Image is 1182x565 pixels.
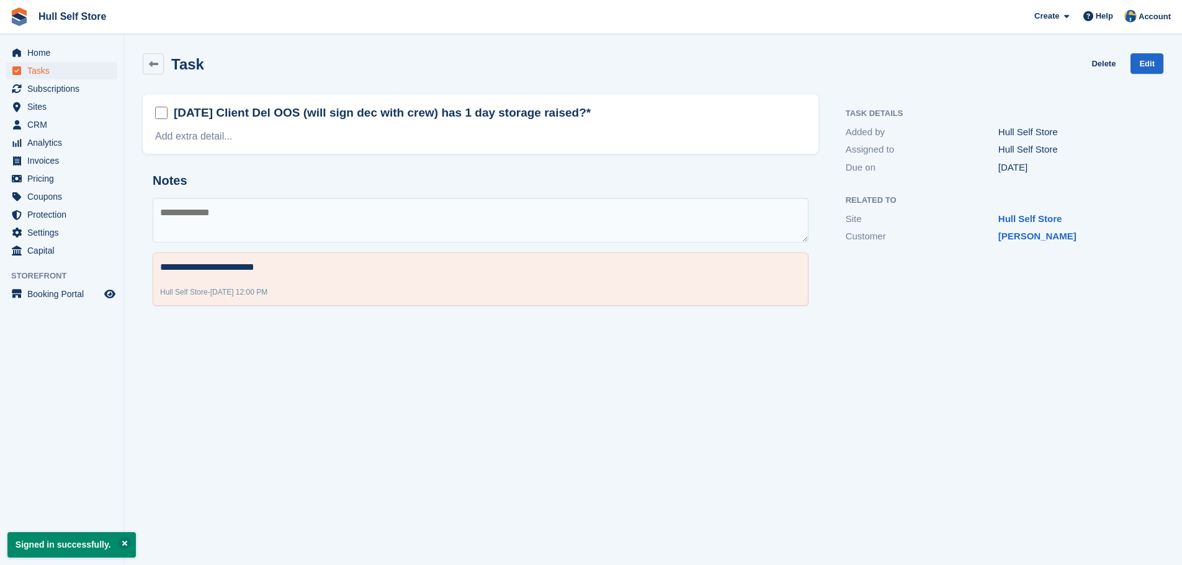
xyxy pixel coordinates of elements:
[27,134,102,151] span: Analytics
[6,285,117,303] a: menu
[846,229,998,244] div: Customer
[174,105,591,121] h2: [DATE] Client Del OOS (will sign dec with crew) has 1 day storage raised?*
[1096,10,1113,22] span: Help
[6,134,117,151] a: menu
[846,109,1151,118] h2: Task Details
[11,270,123,282] span: Storefront
[998,231,1077,241] a: [PERSON_NAME]
[6,224,117,241] a: menu
[160,287,267,298] div: -
[27,188,102,205] span: Coupons
[6,116,117,133] a: menu
[27,285,102,303] span: Booking Portal
[27,206,102,223] span: Protection
[998,213,1062,224] a: Hull Self Store
[27,98,102,115] span: Sites
[1091,53,1116,74] a: Delete
[6,152,117,169] a: menu
[6,188,117,205] a: menu
[153,174,808,188] h2: Notes
[1131,53,1163,74] a: Edit
[6,242,117,259] a: menu
[846,143,998,157] div: Assigned to
[27,62,102,79] span: Tasks
[160,288,208,296] span: Hull Self Store
[7,532,136,558] p: Signed in successfully.
[155,131,233,141] a: Add extra detail...
[846,125,998,140] div: Added by
[6,170,117,187] a: menu
[27,80,102,97] span: Subscriptions
[998,161,1151,175] div: [DATE]
[846,212,998,226] div: Site
[34,6,111,27] a: Hull Self Store
[6,206,117,223] a: menu
[10,7,29,26] img: stora-icon-8386f47178a22dfd0bd8f6a31ec36ba5ce8667c1dd55bd0f319d3a0aa187defe.svg
[998,125,1151,140] div: Hull Self Store
[6,44,117,61] a: menu
[6,98,117,115] a: menu
[1139,11,1171,23] span: Account
[6,62,117,79] a: menu
[27,152,102,169] span: Invoices
[998,143,1151,157] div: Hull Self Store
[1124,10,1137,22] img: Hull Self Store
[27,116,102,133] span: CRM
[6,80,117,97] a: menu
[27,44,102,61] span: Home
[27,224,102,241] span: Settings
[846,161,998,175] div: Due on
[210,288,267,296] span: [DATE] 12:00 PM
[1034,10,1059,22] span: Create
[27,242,102,259] span: Capital
[846,196,1151,205] h2: Related to
[102,287,117,301] a: Preview store
[27,170,102,187] span: Pricing
[171,56,204,73] h2: Task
